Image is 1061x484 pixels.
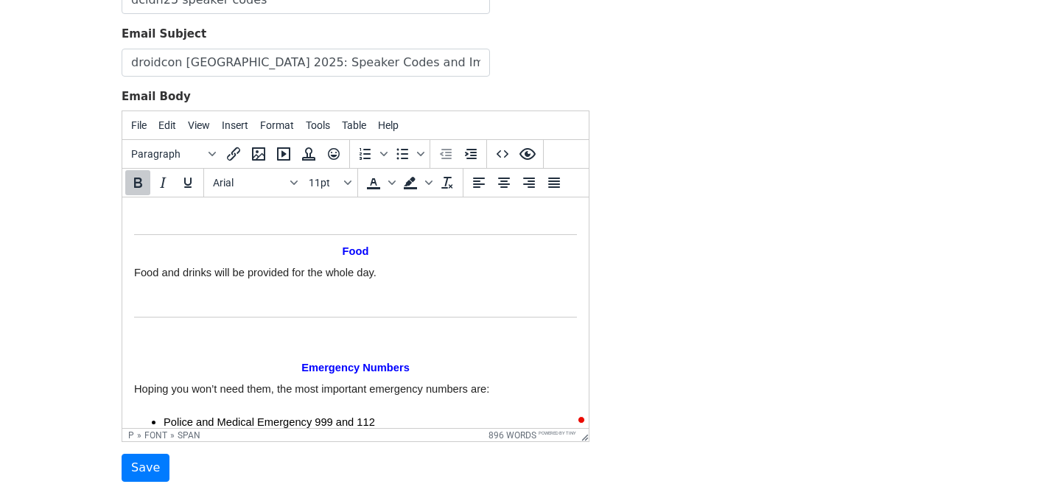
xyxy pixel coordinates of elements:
div: Bullet list [390,141,427,166]
span: Edit [158,119,176,131]
div: font [144,430,167,441]
input: Save [122,454,169,482]
button: Source code [490,141,515,166]
button: Insert template [296,141,321,166]
div: p [128,430,134,441]
div: » [137,430,141,441]
button: Insert/edit image [246,141,271,166]
button: Align left [466,170,491,195]
span: Format [260,119,294,131]
iframe: Chat Widget [987,413,1061,484]
button: Bold [125,170,150,195]
span: Help [378,119,399,131]
button: 896 words [489,430,536,441]
span: Arial [213,177,285,189]
button: Justify [542,170,567,195]
button: Decrease indent [433,141,458,166]
span: Tools [306,119,330,131]
div: Background color [398,170,435,195]
button: Insert/edit link [221,141,246,166]
span: File [131,119,147,131]
div: Text color [361,170,398,195]
button: Preview [515,141,540,166]
button: Emoticons [321,141,346,166]
button: Blocks [125,141,221,166]
div: Resize [576,429,589,441]
a: Powered by Tiny [539,430,576,435]
iframe: Rich Text Area. Press ALT-0 for help. [122,197,589,428]
label: Email Body [122,88,191,105]
span: Insert [222,119,248,131]
span: Table [342,119,366,131]
button: Align right [517,170,542,195]
button: Underline [175,170,200,195]
button: Insert/edit media [271,141,296,166]
button: Clear formatting [435,170,460,195]
button: Align center [491,170,517,195]
button: Font sizes [303,170,354,195]
label: Email Subject [122,26,206,43]
span: Paragraph [131,148,203,160]
div: span [178,430,200,441]
button: Increase indent [458,141,483,166]
div: » [170,430,175,441]
button: Fonts [207,170,303,195]
div: Numbered list [353,141,390,166]
span: 11pt [309,177,341,189]
button: Italic [150,170,175,195]
span: View [188,119,210,131]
